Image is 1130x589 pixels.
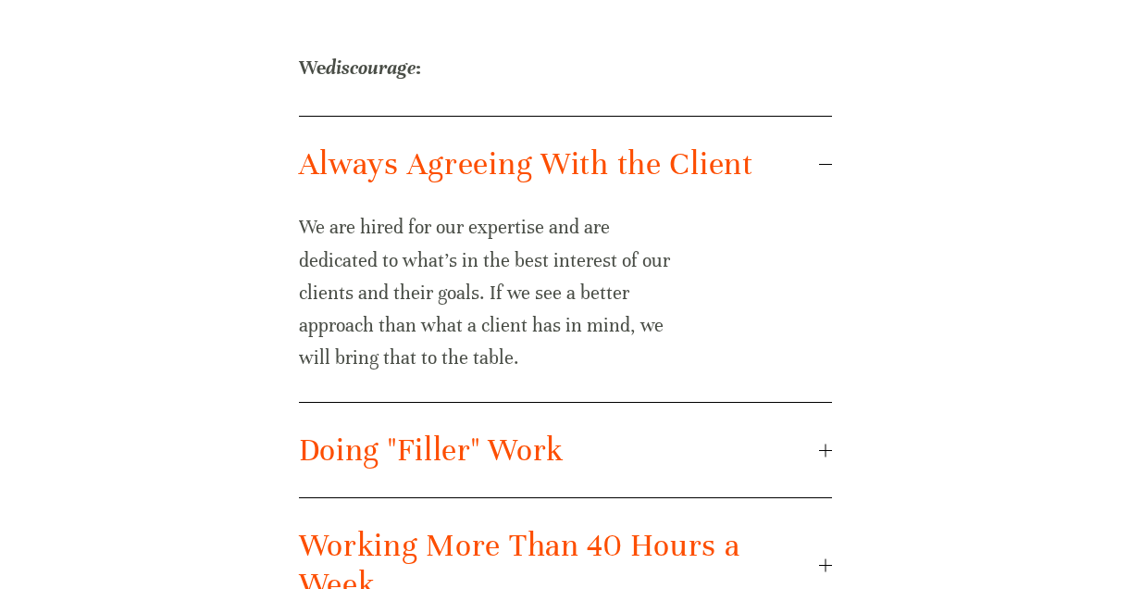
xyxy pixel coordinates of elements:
[299,56,421,80] strong: We :
[299,211,832,402] div: Always Agreeing With the Client
[299,431,819,470] span: Doing "Filler" Work
[299,403,832,497] button: Doing "Filler" Work
[299,144,819,183] span: Always Agreeing With the Client
[326,56,416,80] em: discourage
[299,117,832,211] button: Always Agreeing With the Client
[299,211,672,374] p: We are hired for our expertise and are dedicated to what’s in the best interest of our clients an...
